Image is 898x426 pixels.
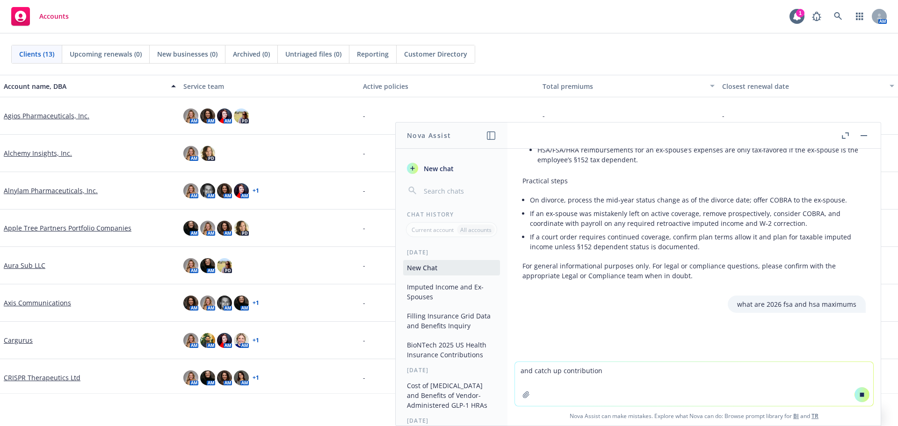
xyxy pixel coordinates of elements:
[460,226,492,234] p: All accounts
[183,296,198,310] img: photo
[217,221,232,236] img: photo
[4,148,72,158] a: Alchemy Insights, Inc.
[234,221,249,236] img: photo
[233,49,270,59] span: Archived (0)
[7,3,72,29] a: Accounts
[363,298,365,308] span: -
[234,333,249,348] img: photo
[4,186,98,195] a: Alnylam Pharmaceuticals, Inc.
[70,49,142,59] span: Upcoming renewals (0)
[253,300,259,306] a: + 1
[850,7,869,26] a: Switch app
[217,258,232,273] img: photo
[217,108,232,123] img: photo
[396,366,507,374] div: [DATE]
[363,223,365,233] span: -
[4,111,89,121] a: Agios Pharmaceuticals, Inc.
[183,221,198,236] img: photo
[157,49,217,59] span: New businesses (0)
[422,164,454,173] span: New chat
[234,183,249,198] img: photo
[180,75,359,97] button: Service team
[543,111,545,121] span: -
[363,260,365,270] span: -
[530,207,866,230] li: If an ex‑spouse was mistakenly left on active coverage, remove prospectively, consider COBRA, and...
[396,417,507,425] div: [DATE]
[363,335,365,345] span: -
[183,108,198,123] img: photo
[796,9,804,17] div: 1
[200,370,215,385] img: photo
[234,370,249,385] img: photo
[539,75,718,97] button: Total premiums
[285,49,341,59] span: Untriaged files (0)
[403,308,500,333] button: Filling Insurance Grid Data and Benefits Inquiry
[4,81,166,91] div: Account name, DBA
[234,296,249,310] img: photo
[4,298,71,308] a: Axis Communications
[183,258,198,273] img: photo
[200,296,215,310] img: photo
[403,337,500,362] button: BioNTech 2025 US Health Insurance Contributions
[404,49,467,59] span: Customer Directory
[39,13,69,20] span: Accounts
[217,370,232,385] img: photo
[530,193,866,207] li: On divorce, process the mid‑year status change as of the divorce date; offer COBRA to the ex‑spouse.
[183,81,355,91] div: Service team
[722,81,884,91] div: Closest renewal date
[200,258,215,273] img: photo
[4,335,33,345] a: Cargurus
[811,412,818,420] a: TR
[422,184,496,197] input: Search chats
[200,333,215,348] img: photo
[4,223,131,233] a: Apple Tree Partners Portfolio Companies
[200,221,215,236] img: photo
[829,7,847,26] a: Search
[403,279,500,304] button: Imputed Income and Ex-Spouses
[515,362,873,406] textarea: and catch up contribution
[253,338,259,343] a: + 1
[363,148,365,158] span: -
[403,260,500,275] button: New Chat
[200,108,215,123] img: photo
[530,230,866,253] li: If a court order requires continued coverage, confirm plan terms allow it and plan for taxable im...
[183,183,198,198] img: photo
[4,260,45,270] a: Aura Sub LLC
[403,160,500,177] button: New chat
[217,333,232,348] img: photo
[183,146,198,161] img: photo
[363,373,365,383] span: -
[807,7,826,26] a: Report a Bug
[363,186,365,195] span: -
[522,261,866,281] p: For general informational purposes only. For legal or compliance questions, please confirm with t...
[522,176,866,186] p: Practical steps
[718,75,898,97] button: Closest renewal date
[4,373,80,383] a: CRISPR Therapeutics Ltd
[396,210,507,218] div: Chat History
[359,75,539,97] button: Active policies
[217,183,232,198] img: photo
[363,111,365,121] span: -
[396,248,507,256] div: [DATE]
[543,81,704,91] div: Total premiums
[217,296,232,310] img: photo
[357,49,389,59] span: Reporting
[200,183,215,198] img: photo
[407,130,451,140] h1: Nova Assist
[253,188,259,194] a: + 1
[234,108,249,123] img: photo
[363,81,535,91] div: Active policies
[537,143,866,166] li: HSA/FSA/HRA reimbursements for an ex‑spouse’s expenses are only tax‑favored if the ex‑spouse is t...
[19,49,54,59] span: Clients (13)
[737,299,856,309] p: what are 2026 fsa and hsa maximums
[511,406,877,426] span: Nova Assist can make mistakes. Explore what Nova can do: Browse prompt library for and
[793,412,799,420] a: BI
[412,226,454,234] p: Current account
[530,131,866,168] li: Other accounts:
[200,146,215,161] img: photo
[183,370,198,385] img: photo
[722,111,724,121] span: -
[403,378,500,413] button: Cost of [MEDICAL_DATA] and Benefits of Vendor-Administered GLP-1 HRAs
[183,333,198,348] img: photo
[253,375,259,381] a: + 1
